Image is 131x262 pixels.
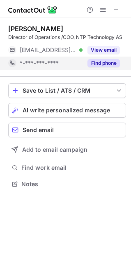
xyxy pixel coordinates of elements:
[8,25,63,33] div: [PERSON_NAME]
[22,146,87,153] span: Add to email campaign
[23,107,110,114] span: AI write personalized message
[8,123,126,137] button: Send email
[8,5,57,15] img: ContactOut v5.3.10
[8,162,126,173] button: Find work email
[8,34,126,41] div: Director of Operations /COO, NTP Technology AS
[8,83,126,98] button: save-profile-one-click
[8,142,126,157] button: Add to email campaign
[21,164,123,171] span: Find work email
[23,127,54,133] span: Send email
[87,59,120,67] button: Reveal Button
[21,180,123,188] span: Notes
[8,103,126,118] button: AI write personalized message
[87,46,120,54] button: Reveal Button
[23,87,112,94] div: Save to List / ATS / CRM
[8,178,126,190] button: Notes
[20,46,76,54] span: [EMAIL_ADDRESS][DOMAIN_NAME]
